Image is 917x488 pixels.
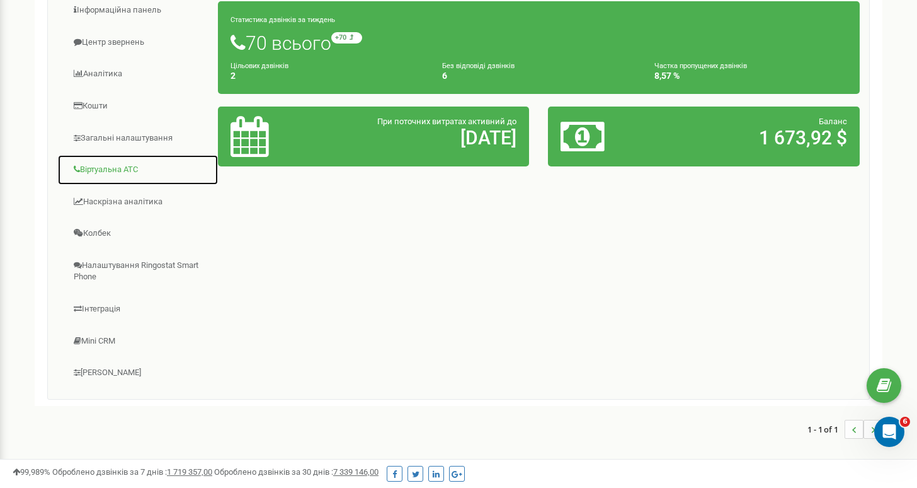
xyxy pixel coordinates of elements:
a: Віртуальна АТС [57,154,219,185]
span: Оброблено дзвінків за 30 днів : [214,467,379,477]
span: Оброблено дзвінків за 7 днів : [52,467,212,477]
span: Баланс [819,117,847,126]
a: Наскрізна аналітика [57,187,219,218]
a: Аналiтика [57,59,219,90]
small: Цільових дзвінків [231,62,288,70]
nav: ... [807,407,882,451]
a: Кошти [57,91,219,122]
a: Налаштування Ringostat Smart Phone [57,250,219,293]
h4: 6 [442,71,635,81]
span: При поточних витратах активний до [377,117,516,126]
iframe: Intercom live chat [874,417,904,447]
small: Статистика дзвінків за тиждень [231,16,335,24]
a: Загальні налаштування [57,123,219,154]
u: 1 719 357,00 [167,467,212,477]
a: Центр звернень [57,27,219,58]
h1: 70 всього [231,32,847,54]
a: Колбек [57,218,219,249]
small: +70 [331,32,362,44]
span: 1 - 1 of 1 [807,420,845,439]
small: Без відповіді дзвінків [442,62,515,70]
span: 99,989% [13,467,50,477]
a: Інтеграція [57,294,219,325]
span: 6 [900,417,910,427]
h4: 2 [231,71,423,81]
h2: [DATE] [332,127,516,148]
a: Mini CRM [57,326,219,357]
u: 7 339 146,00 [333,467,379,477]
a: [PERSON_NAME] [57,357,219,388]
small: Частка пропущених дзвінків [654,62,747,70]
h4: 8,57 % [654,71,847,81]
h2: 1 673,92 $ [663,127,847,148]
